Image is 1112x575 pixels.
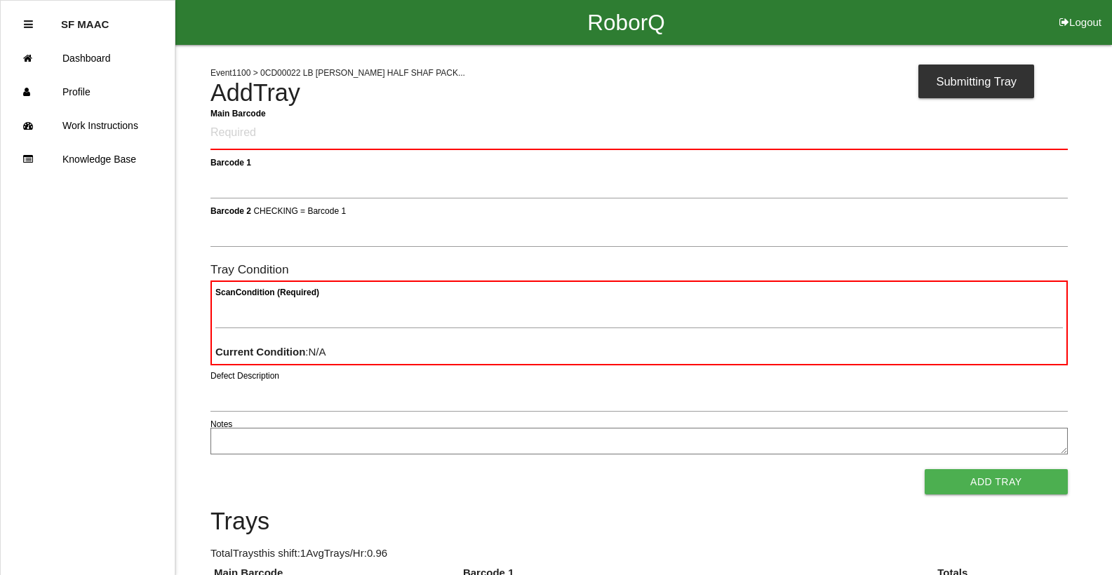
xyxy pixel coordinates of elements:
div: Close [24,8,33,41]
b: Main Barcode [210,108,266,118]
h4: Add Tray [210,80,1068,107]
h6: Tray Condition [210,263,1068,276]
div: Submitting Tray [918,65,1034,98]
b: Current Condition [215,346,305,358]
b: Barcode 1 [210,157,251,167]
label: Defect Description [210,370,279,382]
p: Total Trays this shift: 1 Avg Trays /Hr: 0.96 [210,546,1068,562]
span: CHECKING = Barcode 1 [253,205,346,215]
label: Notes [210,418,232,431]
a: Knowledge Base [1,142,175,176]
span: Event 1100 > 0CD00022 LB [PERSON_NAME] HALF SHAF PACK... [210,68,465,78]
a: Profile [1,75,175,109]
h4: Trays [210,508,1068,535]
b: Barcode 2 [210,205,251,215]
a: Dashboard [1,41,175,75]
b: Scan Condition (Required) [215,287,319,297]
a: Work Instructions [1,109,175,142]
span: : N/A [215,346,326,358]
input: Required [210,117,1068,150]
button: Add Tray [925,469,1068,494]
p: SF MAAC [61,8,109,30]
